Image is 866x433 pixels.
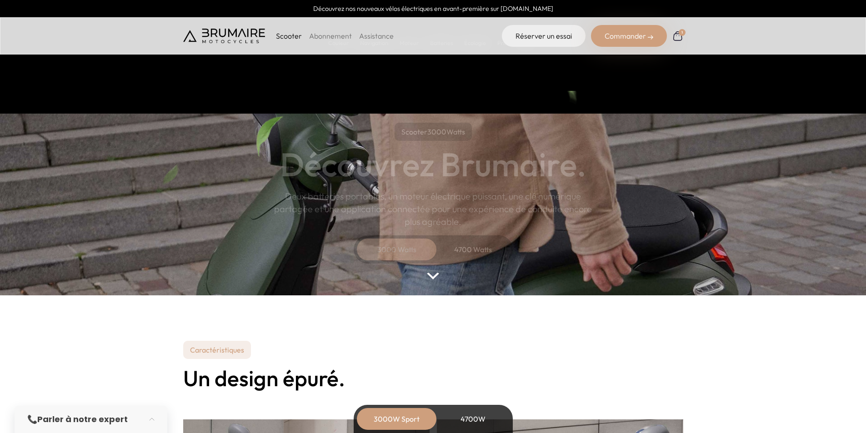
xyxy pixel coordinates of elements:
[276,30,302,41] p: Scooter
[502,25,586,47] a: Réserver un essai
[678,29,686,36] div: 1
[280,148,586,181] h1: Découvrez Brumaire.
[183,366,683,390] h2: Un design épuré.
[183,29,265,43] img: Brumaire Motocycles
[360,408,433,430] div: 3000W Sport
[648,35,653,40] img: right-arrow-2.png
[395,123,472,141] p: Scooter Watts
[437,408,510,430] div: 4700W
[360,239,433,260] div: 3000 Watts
[437,239,510,260] div: 4700 Watts
[183,341,251,359] p: Caractéristiques
[427,273,439,279] img: arrow-bottom.png
[309,31,352,40] a: Abonnement
[672,30,683,42] img: Panier
[672,30,683,42] a: 1
[427,127,446,136] span: 3000
[359,31,394,40] a: Assistance
[591,25,667,47] div: Commander
[274,190,592,228] p: Deux batteries portables, un moteur électrique puissant, une clé numérique partagée et une applic...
